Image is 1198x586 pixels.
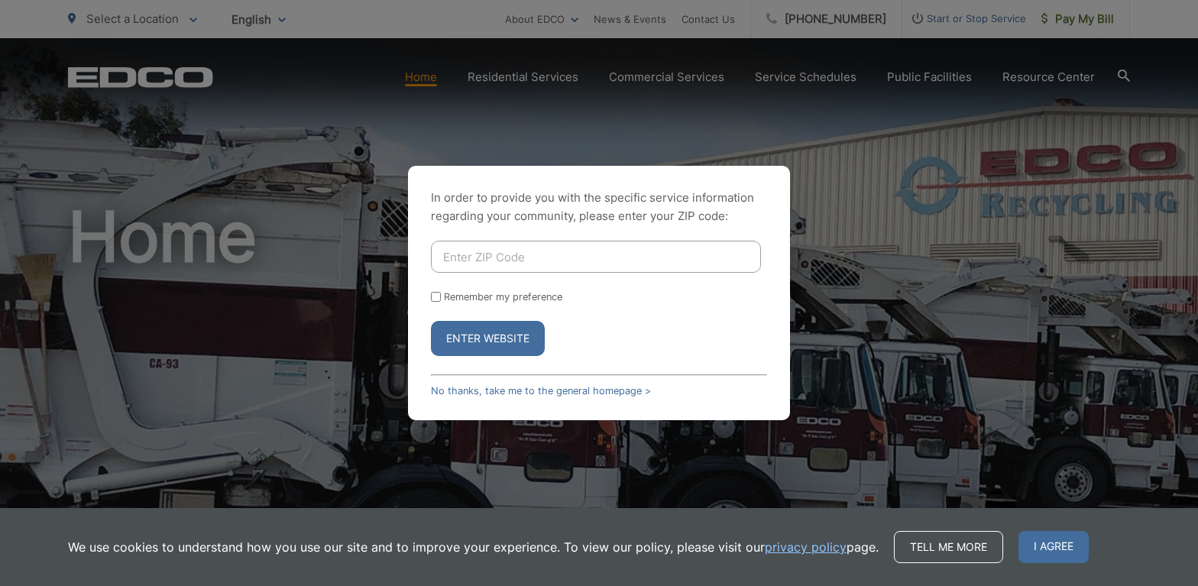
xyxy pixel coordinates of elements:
p: We use cookies to understand how you use our site and to improve your experience. To view our pol... [68,538,879,556]
span: I agree [1018,531,1089,563]
a: Tell me more [894,531,1003,563]
p: In order to provide you with the specific service information regarding your community, please en... [431,189,767,225]
label: Remember my preference [444,291,562,303]
a: privacy policy [765,538,847,556]
a: No thanks, take me to the general homepage > [431,385,651,397]
button: Enter Website [431,321,545,356]
input: Enter ZIP Code [431,241,761,273]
